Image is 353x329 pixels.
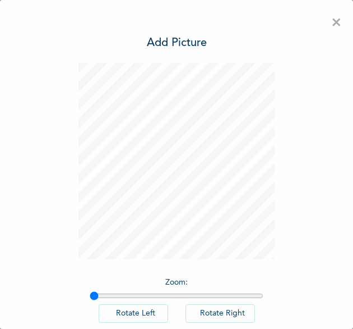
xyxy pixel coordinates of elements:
span: × [331,11,342,35]
button: Rotate Right [185,304,255,323]
p: Zoom : [90,277,263,289]
button: Rotate Left [99,304,168,323]
h3: Add Picture [147,35,207,52]
span: Please add a recent Passport Photograph [22,181,189,227]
